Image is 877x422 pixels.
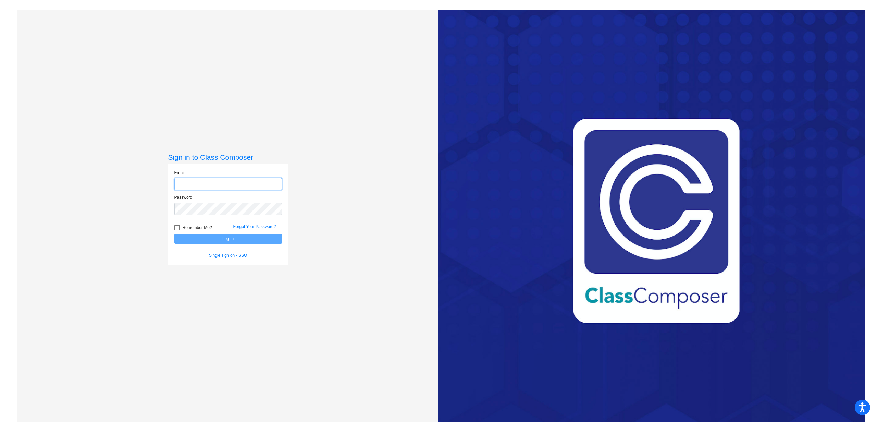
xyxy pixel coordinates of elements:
[174,194,193,201] label: Password
[233,224,276,229] a: Forgot Your Password?
[183,224,212,232] span: Remember Me?
[168,153,288,161] h3: Sign in to Class Composer
[209,253,247,258] a: Single sign on - SSO
[174,170,185,176] label: Email
[174,234,282,244] button: Log In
